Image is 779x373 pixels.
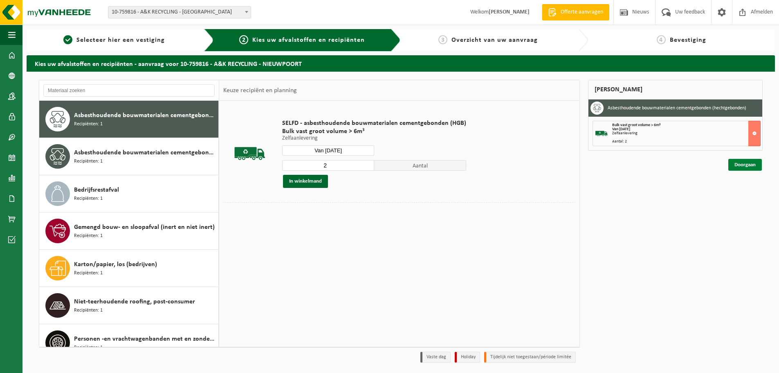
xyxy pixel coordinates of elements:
div: Zelfaanlevering [612,131,761,136]
span: Recipiënten: 1 [74,120,103,128]
span: 1 [63,35,72,44]
h2: Kies uw afvalstoffen en recipiënten - aanvraag voor 10-759816 - A&K RECYCLING - NIEUWPOORT [27,55,775,71]
span: Karton/papier, los (bedrijven) [74,260,157,269]
span: Bulk vast groot volume > 6m³ [282,127,466,136]
button: Gemengd bouw- en sloopafval (inert en niet inert) Recipiënten: 1 [39,212,219,250]
span: Recipiënten: 1 [74,269,103,277]
span: 4 [657,35,666,44]
span: Niet-teerhoudende roofing, post-consumer [74,297,195,307]
button: Asbesthoudende bouwmaterialen cementgebonden (hechtgebonden) Recipiënten: 1 [39,101,219,138]
h3: Asbesthoudende bouwmaterialen cementgebonden (hechtgebonden) [608,102,746,115]
strong: Van [DATE] [612,127,630,131]
span: Recipiënten: 1 [74,344,103,352]
span: Asbesthoudende bouwmaterialen cementgebonden (hechtgebonden) [74,111,216,120]
span: 10-759816 - A&K RECYCLING - NIEUWPOORT [108,7,251,18]
p: Zelfaanlevering [282,136,466,141]
span: Asbesthoudende bouwmaterialen cementgebonden met isolatie(hechtgebonden) [74,148,216,158]
input: Materiaal zoeken [43,84,215,97]
span: Kies uw afvalstoffen en recipiënten [252,37,365,43]
li: Holiday [455,352,480,363]
div: Keuze recipiënt en planning [219,80,301,101]
span: Recipiënten: 1 [74,232,103,240]
a: 1Selecteer hier een vestiging [31,35,198,45]
span: 3 [438,35,447,44]
span: Personen -en vrachtwagenbanden met en zonder velg [74,334,216,344]
span: Recipiënten: 1 [74,195,103,203]
span: 10-759816 - A&K RECYCLING - NIEUWPOORT [108,6,251,18]
button: In winkelmand [283,175,328,188]
a: Offerte aanvragen [542,4,609,20]
button: Asbesthoudende bouwmaterialen cementgebonden met isolatie(hechtgebonden) Recipiënten: 1 [39,138,219,175]
span: Aantal [374,160,466,171]
strong: [PERSON_NAME] [489,9,530,15]
button: Karton/papier, los (bedrijven) Recipiënten: 1 [39,250,219,287]
span: Selecteer hier een vestiging [76,37,165,43]
div: Aantal: 2 [612,140,761,144]
span: Recipiënten: 1 [74,307,103,314]
div: [PERSON_NAME] [588,80,763,99]
span: Recipiënten: 1 [74,158,103,165]
span: Gemengd bouw- en sloopafval (inert en niet inert) [74,222,215,232]
span: Bevestiging [670,37,706,43]
span: Bulk vast groot volume > 6m³ [612,123,660,127]
li: Vaste dag [420,352,451,363]
li: Tijdelijk niet toegestaan/période limitée [484,352,576,363]
span: 2 [239,35,248,44]
span: SELFD - asbesthoudende bouwmaterialen cementgebonden (HGB) [282,119,466,127]
button: Bedrijfsrestafval Recipiënten: 1 [39,175,219,212]
a: Doorgaan [728,159,762,171]
input: Selecteer datum [282,145,374,156]
button: Niet-teerhoudende roofing, post-consumer Recipiënten: 1 [39,287,219,324]
button: Personen -en vrachtwagenbanden met en zonder velg Recipiënten: 1 [39,324,219,362]
span: Bedrijfsrestafval [74,185,119,195]
span: Overzicht van uw aanvraag [451,37,538,43]
span: Offerte aanvragen [559,8,605,16]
